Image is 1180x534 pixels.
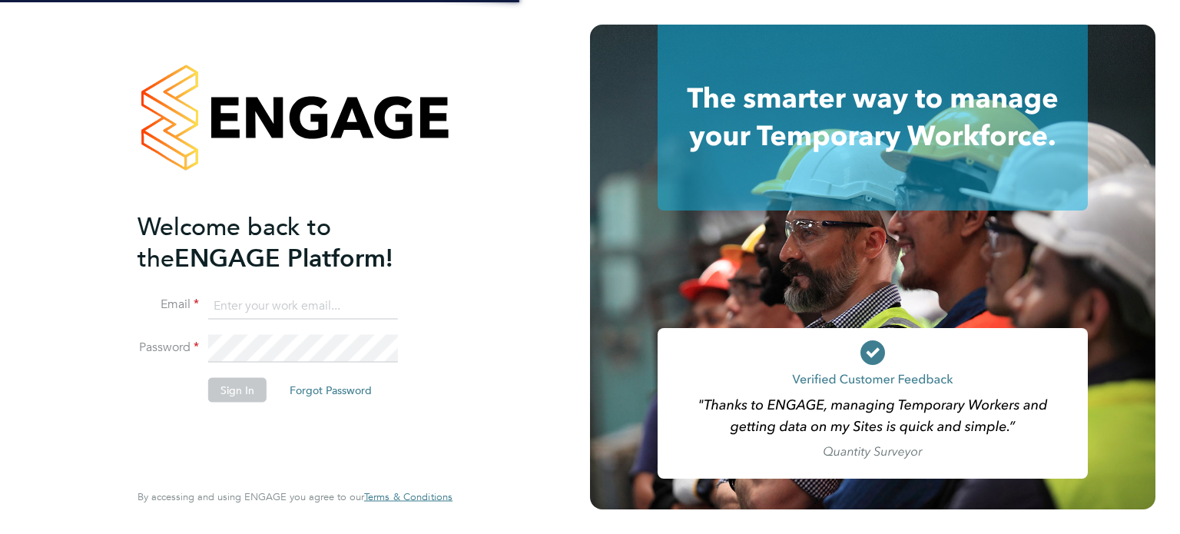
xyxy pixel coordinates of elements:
[364,491,452,503] a: Terms & Conditions
[208,292,398,320] input: Enter your work email...
[364,490,452,503] span: Terms & Conditions
[138,211,331,273] span: Welcome back to the
[277,378,384,403] button: Forgot Password
[138,297,199,313] label: Email
[138,211,437,274] h2: ENGAGE Platform!
[138,340,199,356] label: Password
[208,378,267,403] button: Sign In
[138,490,452,503] span: By accessing and using ENGAGE you agree to our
